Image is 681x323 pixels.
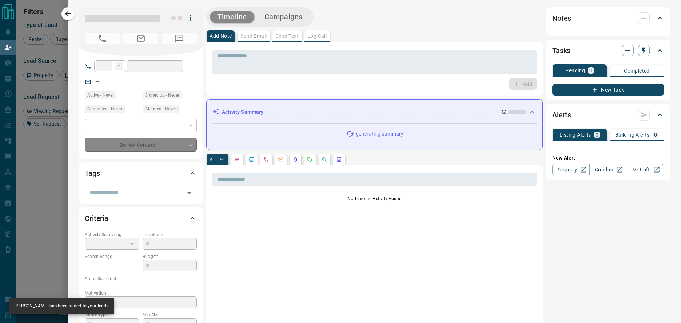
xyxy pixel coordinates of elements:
p: Motivation: [85,290,197,296]
p: -- - -- [85,260,139,272]
p: 0 [596,132,598,137]
p: Listing Alerts [559,132,591,137]
span: No Number [85,33,120,44]
a: -- [96,78,99,84]
div: [PERSON_NAME] has been added to your leads [15,300,108,312]
span: No Email [123,33,158,44]
svg: Listing Alerts [292,157,298,162]
p: Min Size: [143,312,197,318]
p: Completed [624,68,650,73]
svg: Notes [234,157,240,162]
div: Criteria [85,210,197,227]
p: Actively Searching: [85,231,139,238]
span: Claimed - Never [145,105,176,113]
div: Do Not Contact [85,138,197,152]
p: All [210,157,215,162]
p: Activity Summary [222,108,263,116]
p: Timeframe: [143,231,197,238]
p: Pending [565,68,585,73]
span: No Number [162,33,197,44]
h2: Tags [85,167,100,179]
button: Open [184,188,194,198]
p: Add Note [210,33,232,39]
a: Condos [589,164,627,175]
p: No Timeline Activity Found [212,195,537,202]
span: Active - Never [87,92,114,99]
div: Notes [552,9,664,27]
button: Campaigns [257,11,310,23]
div: Activity Summary [212,105,537,119]
button: Timeline [210,11,254,23]
a: Property [552,164,590,175]
svg: Agent Actions [336,157,342,162]
span: Signed up - Never [145,92,179,99]
a: Mr.Loft [627,164,664,175]
h2: Notes [552,12,571,24]
div: Tags [85,165,197,182]
p: Areas Searched: [85,275,197,282]
h2: Alerts [552,109,571,121]
svg: Calls [263,157,269,162]
p: Building Alerts [615,132,650,137]
span: Contacted - Never [87,105,122,113]
div: Tasks [552,42,664,59]
h2: Tasks [552,45,570,56]
svg: Requests [307,157,313,162]
button: New Task [552,84,664,96]
svg: Opportunities [322,157,327,162]
svg: Lead Browsing Activity [249,157,255,162]
p: Budget: [143,253,197,260]
svg: Emails [278,157,284,162]
p: 0 [654,132,657,137]
p: Home Type: [85,312,139,318]
div: Alerts [552,106,664,124]
h2: Criteria [85,213,108,224]
p: New Alert: [552,154,664,162]
p: Search Range: [85,253,139,260]
p: generating summary [356,130,403,138]
p: 0 [589,68,592,73]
